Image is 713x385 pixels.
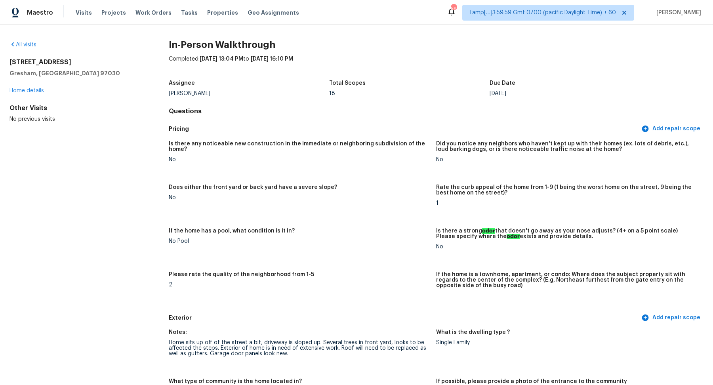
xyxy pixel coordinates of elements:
[207,9,238,17] span: Properties
[436,244,697,250] div: No
[436,379,627,384] h5: If possible, please provide a photo of the entrance to the community
[436,157,697,162] div: No
[169,185,337,190] h5: Does either the front yard or back yard have a severe slope?
[181,10,198,15] span: Tasks
[436,272,697,288] h5: If the home is a townhome, apartment, or condo: Where does the subject property sit with regards ...
[436,340,697,345] div: Single Family
[640,122,703,136] button: Add repair scope
[27,9,53,17] span: Maestro
[169,379,302,384] h5: What type of community is the home located in?
[76,9,92,17] span: Visits
[329,91,490,96] div: 18
[643,313,700,323] span: Add repair scope
[436,200,697,206] div: 1
[169,41,703,49] h2: In-Person Walkthrough
[490,80,515,86] h5: Due Date
[169,55,703,76] div: Completed: to
[643,124,700,134] span: Add repair scope
[169,282,430,288] div: 2
[451,5,456,13] div: 596
[101,9,126,17] span: Projects
[10,88,44,93] a: Home details
[169,340,430,356] div: Home sits up off of the street a bit, driveway is sloped up. Several trees in front yard, looks t...
[169,330,187,335] h5: Notes:
[436,185,697,196] h5: Rate the curb appeal of the home from 1-9 (1 being the worst home on the street, 9 being the best...
[10,116,55,122] span: No previous visits
[248,9,299,17] span: Geo Assignments
[10,42,36,48] a: All visits
[169,141,430,152] h5: Is there any noticeable new construction in the immediate or neighboring subdivision of the home?
[251,56,293,62] span: [DATE] 16:10 PM
[482,228,495,234] ah_el_jm_1744356538015: odor
[169,314,640,322] h5: Exterior
[436,330,510,335] h5: What is the dwelling type ?
[200,56,243,62] span: [DATE] 13:04 PM
[436,141,697,152] h5: Did you notice any neighbors who haven't kept up with their homes (ex. lots of debris, etc.), lou...
[490,91,650,96] div: [DATE]
[653,9,701,17] span: [PERSON_NAME]
[10,58,143,66] h2: [STREET_ADDRESS]
[169,157,430,162] div: No
[640,311,703,325] button: Add repair scope
[10,104,143,112] div: Other Visits
[10,69,143,77] h5: Gresham, [GEOGRAPHIC_DATA] 97030
[169,125,640,133] h5: Pricing
[169,91,329,96] div: [PERSON_NAME]
[469,9,616,17] span: Tamp[…]3:59:59 Gmt 0700 (pacific Daylight Time) + 60
[135,9,172,17] span: Work Orders
[169,238,430,244] div: No Pool
[169,107,703,115] h4: Questions
[329,80,366,86] h5: Total Scopes
[436,228,697,239] h5: Is there a strong that doesn't go away as your nose adjusts? (4+ on a 5 point scale) Please speci...
[169,80,195,86] h5: Assignee
[169,272,314,277] h5: Please rate the quality of the neighborhood from 1-5
[169,228,295,234] h5: If the home has a pool, what condition is it in?
[507,234,520,239] ah_el_jm_1744356538015: odor
[169,195,430,200] div: No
